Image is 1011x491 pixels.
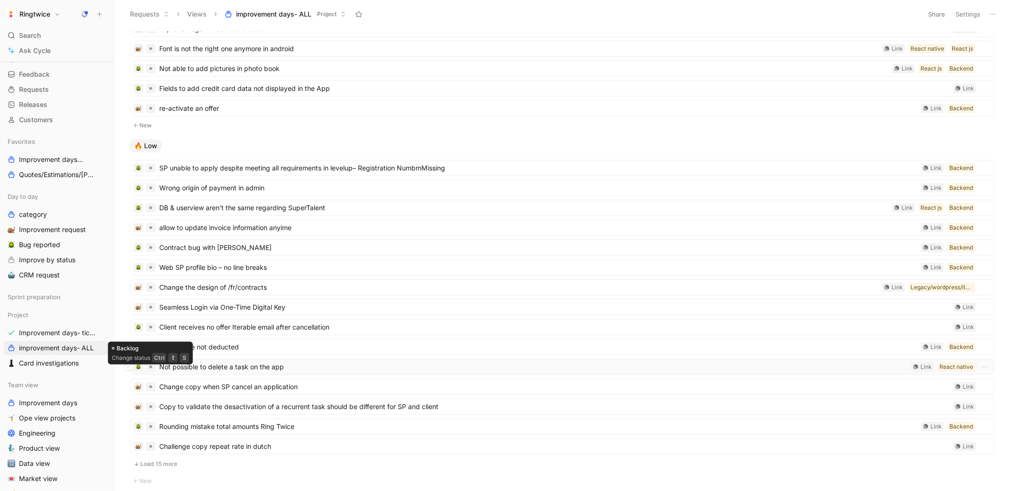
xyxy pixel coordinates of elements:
[159,282,878,293] span: Change the design of /fr/contracts
[4,207,110,222] a: category
[949,163,973,173] div: Backend
[159,321,949,333] span: Client receives no offer Iterable email after cancellation
[159,421,917,432] span: Rounding mistake total amounts Ring Twice
[130,240,994,256] a: 🪲Contract bug with [PERSON_NAME]BackendLink
[19,170,94,180] span: Quotes/Estimations/[PERSON_NAME]
[19,10,50,18] h1: Ringtwice
[130,200,994,216] a: 🪲DB & userview aren't the same regarding SuperTalentBackendReact jsLink
[19,413,75,423] span: Ope view projects
[129,475,995,487] button: New
[134,322,143,332] div: 🪲
[134,402,143,411] div: 🐌
[130,379,994,395] a: 🐌Change copy when SP cancel an applicationLink
[930,422,942,431] div: Link
[19,225,86,234] span: Improvement request
[130,438,994,455] a: 🐌Challenge copy repeat rate in dutchLink
[949,243,973,252] div: Backend
[134,163,143,173] div: 🪲
[159,103,917,114] span: re-activate an offer
[6,412,17,424] button: 🤸
[136,46,141,52] img: 🐌
[930,183,942,193] div: Link
[4,44,110,58] a: Ask Cycle
[911,283,973,292] div: Legacy/wordpress/iterable
[920,362,932,372] div: Link
[920,64,942,73] div: React js
[134,422,143,431] div: 🪲
[19,115,53,125] span: Customers
[136,66,141,71] img: 🪲
[8,241,15,249] img: 🪲
[892,44,903,54] div: Link
[4,411,110,425] a: 🤸Ope view projects
[963,442,974,451] div: Link
[236,9,311,19] span: improvement days- ALL
[8,414,15,422] img: 🤸
[6,443,17,454] button: 🧞‍♂️
[6,357,17,369] button: ♟️
[963,382,974,392] div: Link
[902,203,913,213] div: Link
[159,262,917,273] span: Web SP profile bio – no line breaks
[129,120,995,131] button: New
[159,441,949,452] span: Challenge copy repeat rate in dutch
[317,9,337,19] span: Project
[159,302,949,313] span: Seamless Login via One-Time Digital Key
[8,137,35,146] span: Favorites
[4,326,110,340] a: Improvement days- tickets ready
[159,182,917,194] span: Wrong origin of payment in admin
[183,7,211,21] button: Views
[924,8,949,21] button: Share
[134,362,143,372] div: 🪲
[4,189,110,282] div: Day to daycategory🐌Improvement request🪲Bug reportedImprove by status🤖CRM request
[130,419,994,435] a: 🪲Rounding mistake total amounts Ring TwiceBackendLink
[159,43,878,54] span: Font is not the right one anymore in android
[4,341,110,355] a: improvement days- ALL
[19,45,51,56] span: Ask Cycle
[136,106,141,111] img: 🐌
[4,426,110,440] a: Engineering
[136,165,141,171] img: 🪲
[902,64,913,73] div: Link
[130,61,994,77] a: 🪲Not able to add pictures in photo bookBackendReact jsLink
[159,202,888,214] span: DB & userview aren't the same regarding SuperTalent
[159,401,949,412] span: Copy to validate the desactivation of a recurrent task should be different for SP and client
[19,210,47,219] span: category
[4,290,110,304] div: Sprint preparation
[159,222,917,233] span: allow to update invoice information anyime
[130,180,994,196] a: 🪲Wrong origin of payment in adminBackendLink
[8,380,38,390] span: Team view
[134,84,143,93] div: 🪲
[4,98,110,112] a: Releases
[134,203,143,213] div: 🪲
[949,263,973,272] div: Backend
[134,183,143,193] div: 🪲
[8,475,15,482] img: 💌
[19,70,50,79] span: Feedback
[19,358,79,368] span: Card investigations
[952,44,973,54] div: React js
[134,243,143,252] div: 🪲
[939,362,973,372] div: React native
[19,240,60,250] span: Bug reported
[930,243,942,252] div: Link
[134,342,143,352] div: 🪲
[134,223,143,232] div: 🐌
[134,64,143,73] div: 🪲
[4,472,110,486] a: 💌Market view
[19,155,90,165] span: Improvement days
[949,203,973,213] div: Backend
[136,205,141,211] img: 🪲
[963,322,974,332] div: Link
[134,283,143,292] div: 🐌
[136,424,141,429] img: 🪲
[8,460,15,467] img: 🔢
[8,226,15,233] img: 🐌
[126,139,999,487] div: 🔥 LowLoad 15 moreNew
[19,100,47,109] span: Releases
[6,269,17,281] button: 🤖
[159,381,949,393] span: Change copy when SP cancel an application
[911,44,944,54] div: React native
[4,134,110,149] div: Favorites
[4,290,110,307] div: Sprint preparation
